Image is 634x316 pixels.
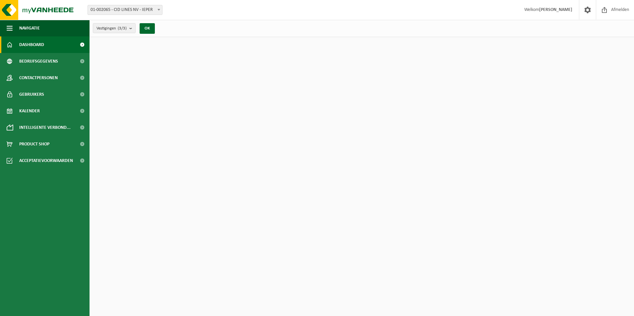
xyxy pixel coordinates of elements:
[19,152,73,169] span: Acceptatievoorwaarden
[19,86,44,103] span: Gebruikers
[140,23,155,34] button: OK
[19,119,71,136] span: Intelligente verbond...
[88,5,162,15] span: 01-002065 - CID LINES NV - IEPER
[96,24,127,33] span: Vestigingen
[118,26,127,30] count: (3/3)
[19,70,58,86] span: Contactpersonen
[19,36,44,53] span: Dashboard
[19,103,40,119] span: Kalender
[19,20,40,36] span: Navigatie
[93,23,136,33] button: Vestigingen(3/3)
[19,53,58,70] span: Bedrijfsgegevens
[19,136,49,152] span: Product Shop
[539,7,572,12] strong: [PERSON_NAME]
[88,5,162,15] span: 01-002065 - CID LINES NV - IEPER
